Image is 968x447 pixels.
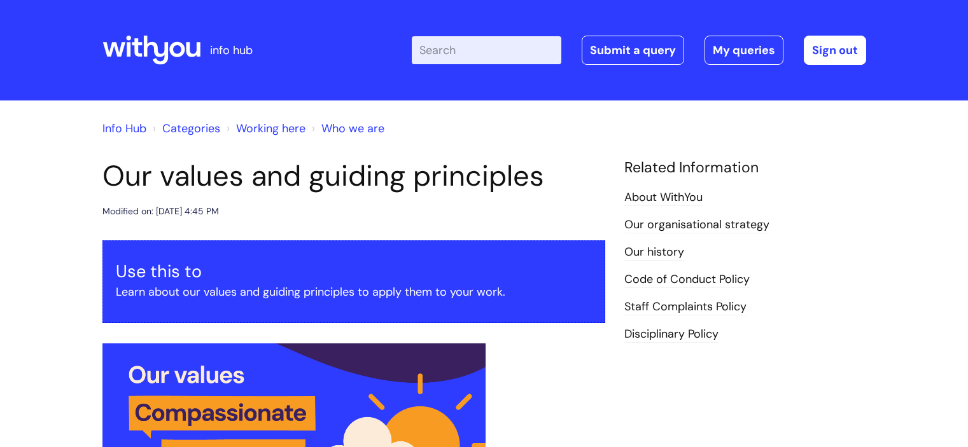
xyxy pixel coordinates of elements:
a: My queries [705,36,783,65]
a: Working here [236,121,305,136]
a: Categories [162,121,220,136]
h1: Our values and guiding principles [102,159,605,193]
p: info hub [210,40,253,60]
div: Modified on: [DATE] 4:45 PM [102,203,219,219]
a: Disciplinary Policy [624,326,719,343]
a: Code of Conduct Policy [624,272,750,288]
a: Info Hub [102,121,146,136]
a: Staff Complaints Policy [624,299,747,315]
li: Solution home [150,118,220,139]
li: Working here [223,118,305,139]
h4: Related Information [624,159,866,177]
div: | - [412,36,866,65]
a: Who we are [321,121,384,136]
a: Our organisational strategy [624,217,769,233]
a: Sign out [804,36,866,65]
a: About WithYou [624,189,703,206]
a: Submit a query [582,36,684,65]
a: Our history [624,244,684,261]
input: Search [412,36,561,64]
li: Who we are [309,118,384,139]
p: Learn about our values and guiding principles to apply them to your work. [116,282,592,302]
h3: Use this to [116,261,592,282]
